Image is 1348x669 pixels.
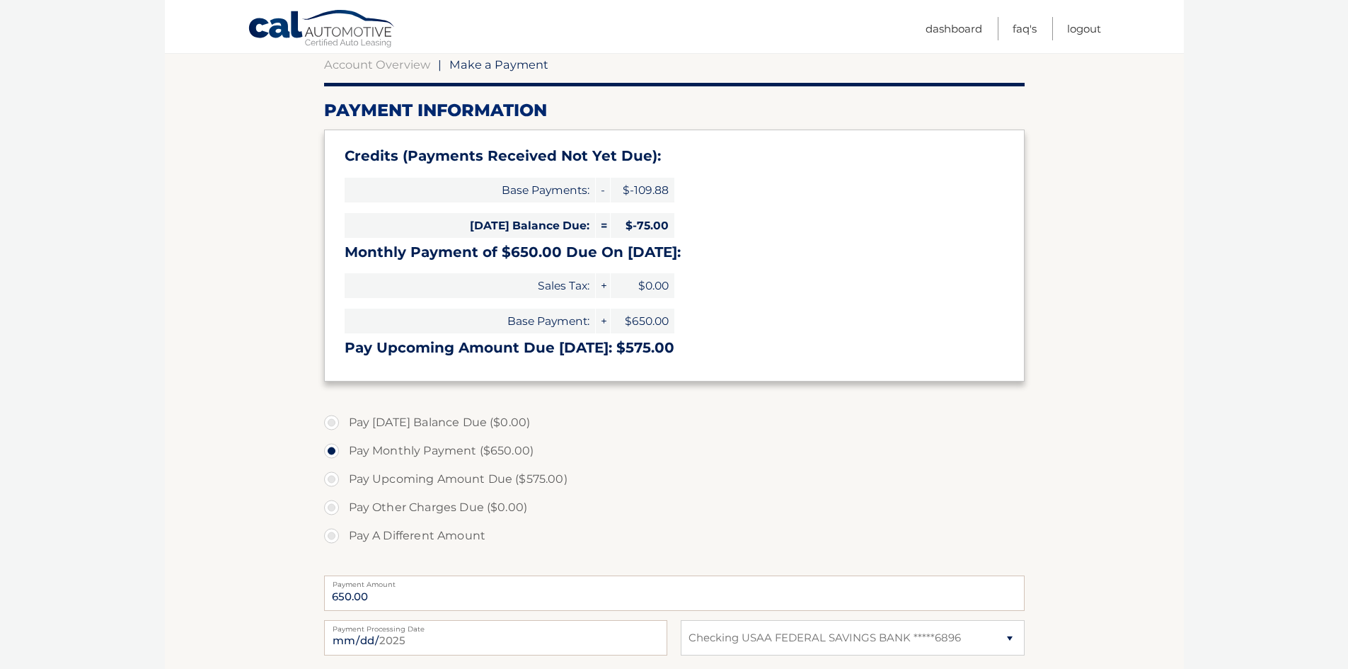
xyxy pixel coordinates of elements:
input: Payment Amount [324,576,1025,611]
label: Pay Monthly Payment ($650.00) [324,437,1025,465]
label: Pay Other Charges Due ($0.00) [324,493,1025,522]
a: Account Overview [324,57,430,72]
span: + [596,309,610,333]
span: Sales Tax: [345,273,595,298]
span: $0.00 [611,273,674,298]
h2: Payment Information [324,100,1025,121]
span: + [596,273,610,298]
span: - [596,178,610,202]
label: Pay A Different Amount [324,522,1025,550]
label: Pay Upcoming Amount Due ($575.00) [324,465,1025,493]
span: [DATE] Balance Due: [345,213,595,238]
input: Payment Date [324,620,667,656]
h3: Monthly Payment of $650.00 Due On [DATE]: [345,244,1004,261]
span: Base Payment: [345,309,595,333]
label: Pay [DATE] Balance Due ($0.00) [324,408,1025,437]
h3: Pay Upcoming Amount Due [DATE]: $575.00 [345,339,1004,357]
a: Cal Automotive [248,9,396,50]
a: Dashboard [926,17,982,40]
span: Base Payments: [345,178,595,202]
a: Logout [1067,17,1101,40]
label: Payment Amount [324,576,1025,587]
span: $-109.88 [611,178,674,202]
a: FAQ's [1013,17,1037,40]
h3: Credits (Payments Received Not Yet Due): [345,147,1004,165]
label: Payment Processing Date [324,620,667,631]
span: Make a Payment [449,57,548,72]
span: $-75.00 [611,213,674,238]
span: = [596,213,610,238]
span: $650.00 [611,309,674,333]
span: | [438,57,442,72]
